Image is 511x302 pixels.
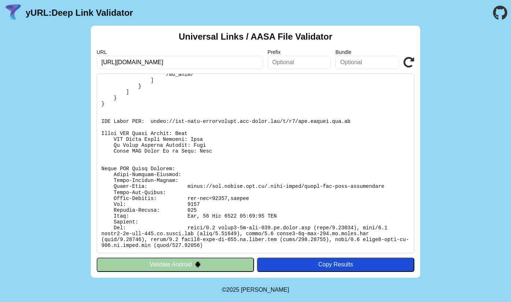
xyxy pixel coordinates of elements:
span: 2025 [226,287,239,293]
input: Required [97,56,263,69]
input: Optional [268,56,331,69]
a: Michael Ibragimchayev's Personal Site [241,287,289,293]
img: yURL Logo [4,3,23,22]
img: droidIcon.svg [195,261,201,268]
a: yURL:Deep Link Validator [26,8,133,18]
label: Prefix [268,49,331,55]
button: Validate Android [97,258,254,272]
footer: © [222,278,289,302]
label: Bundle [335,49,399,55]
input: Optional [335,56,399,69]
pre: Lorem ipsu do: sitam://con.adipis.eli.se/.doei-tempo/incid-utl-etdo-magnaaliqua En Adminimv: Quis... [97,73,414,253]
div: Copy Results [261,261,411,268]
button: Copy Results [257,258,414,272]
label: URL [97,49,263,55]
h2: Universal Links / AASA File Validator [179,32,332,42]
